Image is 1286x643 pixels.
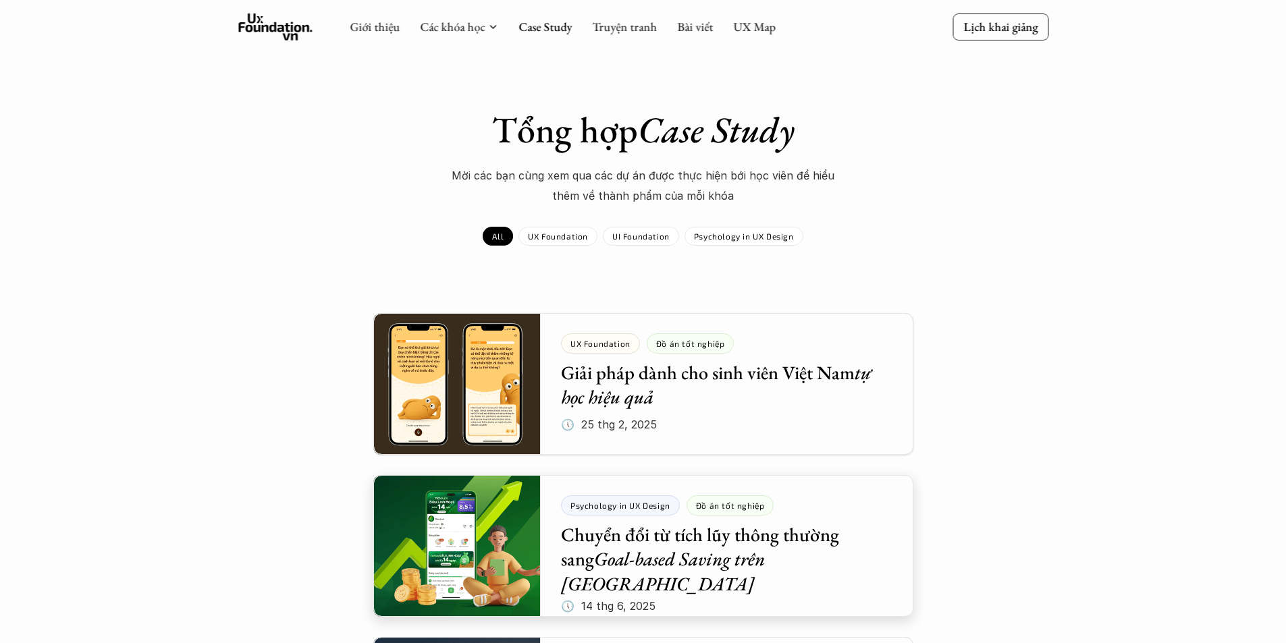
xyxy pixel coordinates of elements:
a: Case Study [518,19,572,34]
p: UI Foundation [612,231,670,241]
a: Psychology in UX DesignĐồ án tốt nghiệpChuyển đổi từ tích lũy thông thường sangGoal-based Saving ... [373,475,913,617]
h1: Tổng hợp [407,108,880,152]
p: Psychology in UX Design [694,231,794,241]
a: Psychology in UX Design [685,227,803,246]
a: Truyện tranh [592,19,657,34]
em: Case Study [638,106,795,153]
a: UX Map [733,19,776,34]
p: Mời các bạn cùng xem qua các dự án được thực hiện bới học viên để hiểu thêm về thành phẩm của mỗi... [441,165,846,206]
p: All [492,231,504,241]
p: UX Foundation [528,231,588,241]
a: Lịch khai giảng [953,13,1048,40]
a: Bài viết [677,19,713,34]
p: Lịch khai giảng [963,19,1038,34]
a: UX Foundation [518,227,597,246]
a: UX FoundationĐồ án tốt nghiệpGiải pháp dành cho sinh viên Việt Namtự học hiệu quả🕔 25 thg 2, 2025 [373,313,913,455]
a: UI Foundation [603,227,679,246]
a: Giới thiệu [350,19,400,34]
a: Các khóa học [420,19,485,34]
